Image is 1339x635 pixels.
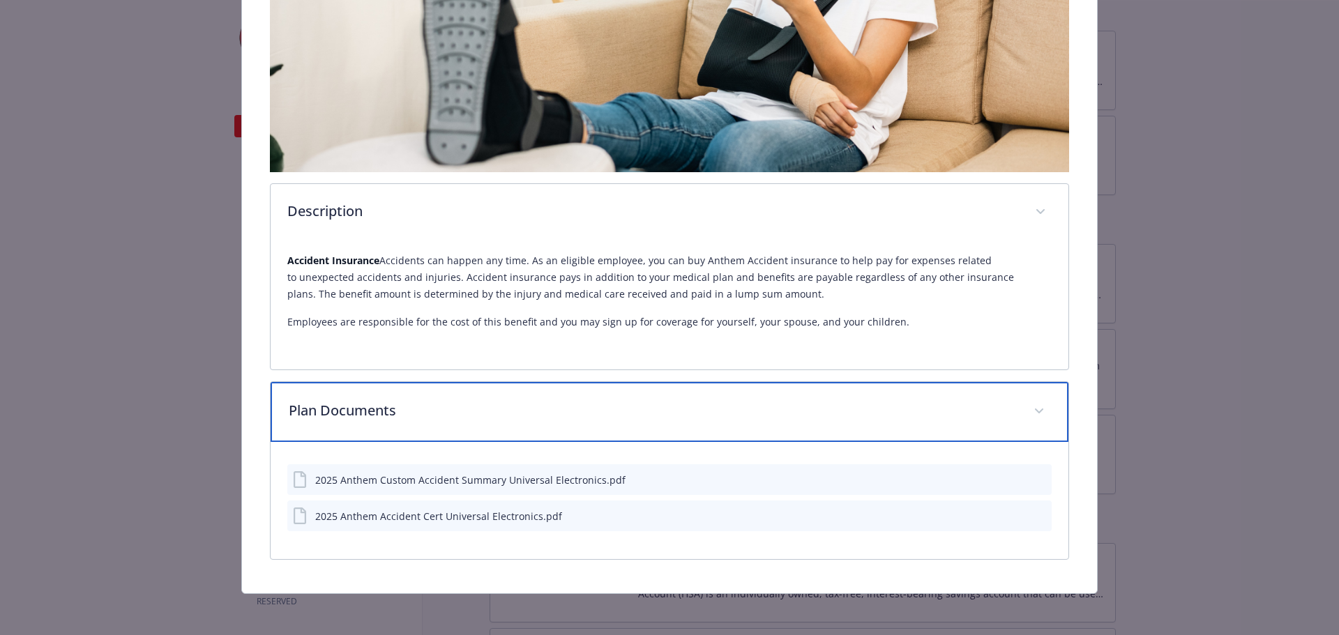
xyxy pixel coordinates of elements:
[271,382,1069,442] div: Plan Documents
[287,201,1019,222] p: Description
[287,314,1052,330] p: Employees are responsible for the cost of this benefit and you may sign up for coverage for yours...
[271,442,1069,559] div: Plan Documents
[315,509,562,523] div: 2025 Anthem Accident Cert Universal Electronics.pdf
[287,252,1052,303] p: Accidents can happen any time. As an eligible employee, you can buy Anthem Accident insurance to ...
[287,254,379,267] strong: Accident Insurance
[1034,510,1046,523] button: preview file
[1011,473,1022,487] button: download file
[289,400,1018,421] p: Plan Documents
[1034,473,1046,487] button: preview file
[271,241,1069,369] div: Description
[315,473,626,487] div: 2025 Anthem Custom Accident Summary Universal Electronics.pdf
[271,184,1069,241] div: Description
[1011,510,1022,523] button: download file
